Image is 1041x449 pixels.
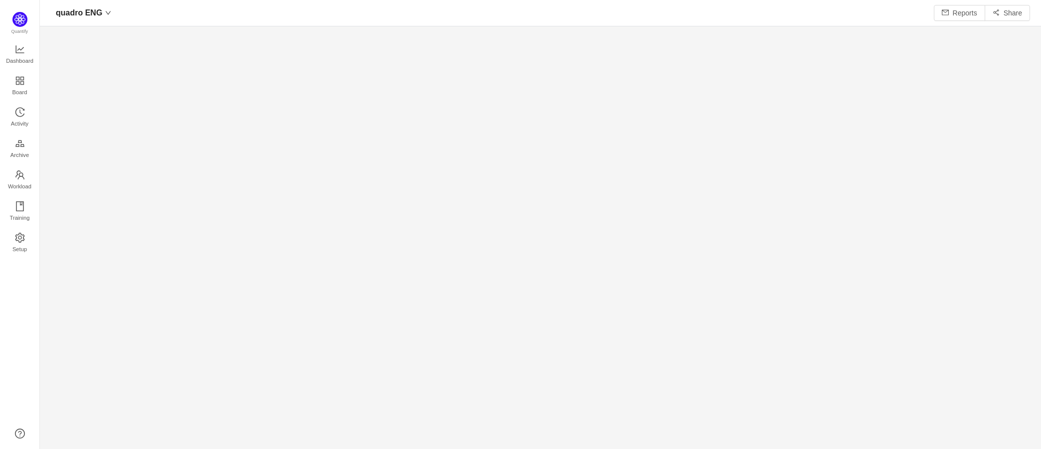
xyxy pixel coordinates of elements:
[15,76,25,86] i: icon: appstore
[15,139,25,149] i: icon: gold
[11,114,28,134] span: Activity
[15,107,25,117] i: icon: history
[9,208,29,228] span: Training
[10,145,29,165] span: Archive
[56,5,102,21] span: quadro ENG
[15,170,25,190] a: Workload
[15,201,25,211] i: icon: book
[985,5,1030,21] button: icon: share-altShare
[15,233,25,253] a: Setup
[15,139,25,159] a: Archive
[15,44,25,54] i: icon: line-chart
[12,239,27,259] span: Setup
[105,10,111,16] i: icon: down
[15,108,25,128] a: Activity
[15,202,25,222] a: Training
[15,429,25,439] a: icon: question-circle
[15,76,25,96] a: Board
[12,12,27,27] img: Quantify
[12,82,27,102] span: Board
[8,176,31,196] span: Workload
[15,233,25,243] i: icon: setting
[11,29,28,34] span: Quantify
[6,51,33,71] span: Dashboard
[15,170,25,180] i: icon: team
[15,45,25,65] a: Dashboard
[934,5,985,21] button: icon: mailReports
